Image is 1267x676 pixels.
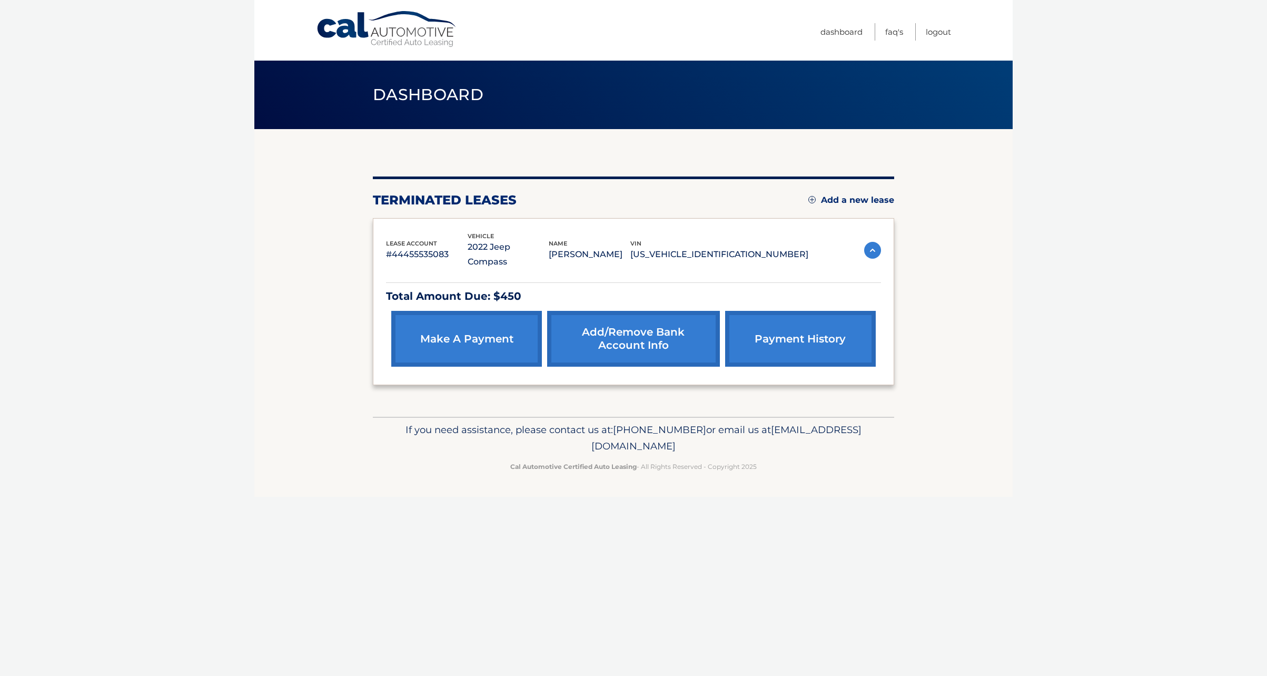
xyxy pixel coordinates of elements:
p: - All Rights Reserved - Copyright 2025 [380,461,887,472]
img: add.svg [808,196,816,203]
a: Add a new lease [808,195,894,205]
a: Add/Remove bank account info [547,311,719,367]
p: [US_VEHICLE_IDENTIFICATION_NUMBER] [630,247,808,262]
p: If you need assistance, please contact us at: or email us at [380,422,887,455]
h2: terminated leases [373,192,517,208]
img: accordion-active.svg [864,242,881,259]
span: vehicle [468,232,494,240]
span: [PHONE_NUMBER] [613,424,706,436]
a: FAQ's [885,23,903,41]
span: Dashboard [373,85,483,104]
span: name [549,240,567,247]
a: Cal Automotive [316,11,458,48]
p: [PERSON_NAME] [549,247,630,262]
a: make a payment [391,311,542,367]
p: Total Amount Due: $450 [386,287,881,306]
span: vin [630,240,641,247]
strong: Cal Automotive Certified Auto Leasing [510,463,637,471]
span: lease account [386,240,437,247]
p: #44455535083 [386,247,468,262]
a: Logout [926,23,951,41]
a: Dashboard [820,23,863,41]
a: payment history [725,311,876,367]
p: 2022 Jeep Compass [468,240,549,269]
